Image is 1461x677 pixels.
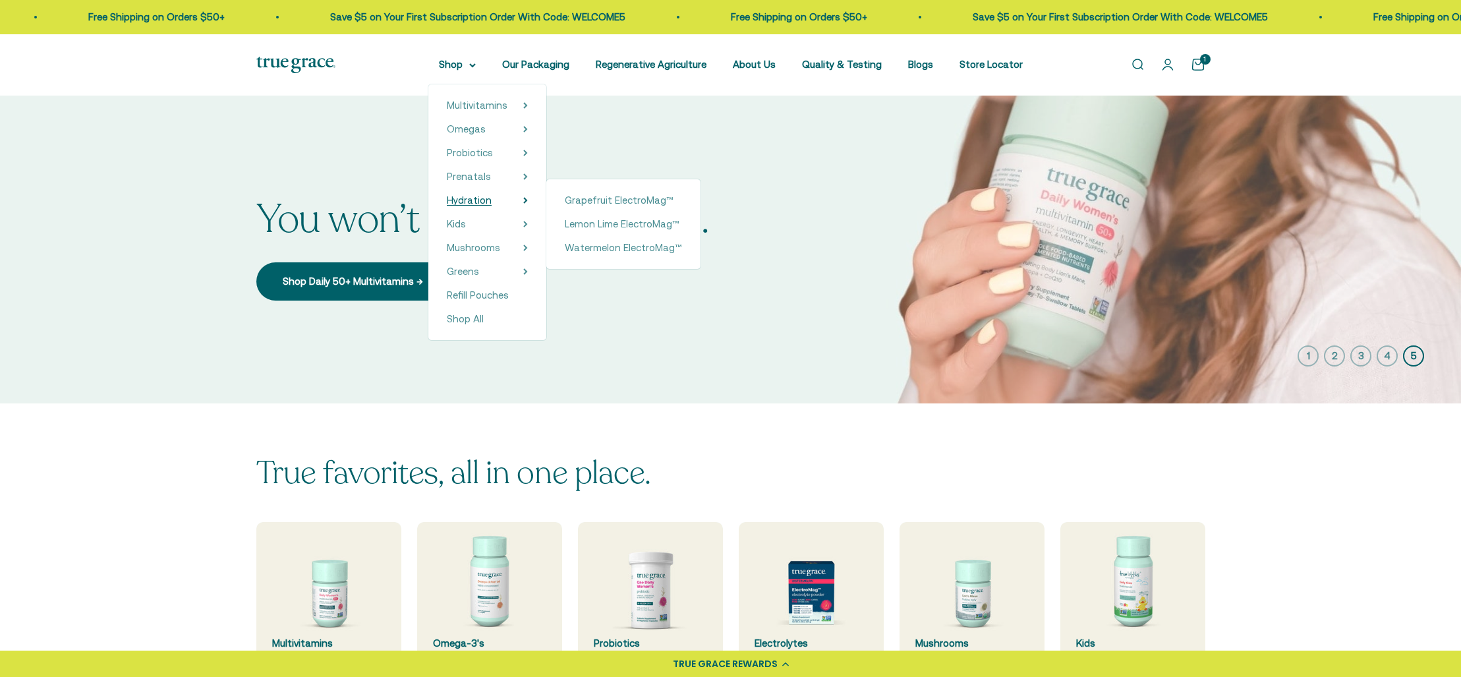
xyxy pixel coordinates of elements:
span: Mushrooms [447,242,500,253]
a: Lemon Lime ElectroMag™ [565,216,682,232]
div: Mushrooms [915,635,1029,651]
a: Our Packaging [502,59,569,70]
a: Blogs [908,59,933,70]
a: Mushrooms [447,240,500,256]
summary: Shop [439,57,476,73]
summary: Hydration [447,192,528,208]
div: Probiotics [594,635,707,651]
a: Electrolytes [739,522,884,667]
span: Multivitamins [447,100,507,111]
a: About Us [733,59,776,70]
button: 3 [1350,345,1371,367]
a: Shop Daily 50+ Multivitamins → [256,262,449,301]
split-lines: You won’t believe this is 50. [256,192,709,247]
a: Probiotics [447,145,493,161]
a: Kids [1060,522,1205,667]
a: Grapefruit ElectroMag™ [565,192,682,208]
a: Regenerative Agriculture [596,59,706,70]
a: Free Shipping on Orders $50+ [86,11,222,22]
split-lines: True favorites, all in one place. [256,452,651,494]
div: Multivitamins [272,635,386,651]
summary: Mushrooms [447,240,528,256]
div: TRUE GRACE REWARDS [673,657,778,671]
span: Grapefruit ElectroMag™ [565,194,673,206]
p: Save $5 on Your First Subscription Order With Code: WELCOME5 [970,9,1265,25]
a: Shop All [447,311,528,327]
a: Greens [447,264,479,280]
summary: Omegas [447,121,528,137]
a: Probiotics [578,522,723,667]
button: 1 [1298,345,1319,367]
a: Omegas [447,121,486,137]
span: Omegas [447,123,486,134]
span: Watermelon ElectroMag™ [565,242,682,253]
a: Multivitamins [256,522,401,667]
div: Kids [1076,635,1189,651]
span: Lemon Lime ElectroMag™ [565,218,679,229]
p: Save $5 on Your First Subscription Order With Code: WELCOME5 [328,9,623,25]
div: Omega-3's [433,635,546,651]
summary: Probiotics [447,145,528,161]
summary: Greens [447,264,528,280]
a: Kids [447,216,466,232]
span: Hydration [447,194,492,206]
span: Shop All [447,313,484,324]
button: 5 [1403,345,1424,367]
a: Free Shipping on Orders $50+ [728,11,865,22]
summary: Kids [447,216,528,232]
summary: Prenatals [447,169,528,185]
span: Prenatals [447,171,491,182]
a: Refill Pouches [447,287,528,303]
cart-count: 1 [1200,54,1211,65]
summary: Multivitamins [447,98,528,113]
button: 2 [1324,345,1345,367]
span: Probiotics [447,147,493,158]
div: Electrolytes [755,635,868,651]
a: Quality & Testing [802,59,882,70]
a: Omega-3's [417,522,562,667]
span: Refill Pouches [447,289,509,301]
a: Store Locator [960,59,1023,70]
span: Kids [447,218,466,229]
a: Watermelon ElectroMag™ [565,240,682,256]
a: Prenatals [447,169,491,185]
span: Greens [447,266,479,277]
a: Hydration [447,192,492,208]
button: 4 [1377,345,1398,367]
a: Multivitamins [447,98,507,113]
a: Mushrooms [900,522,1045,667]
